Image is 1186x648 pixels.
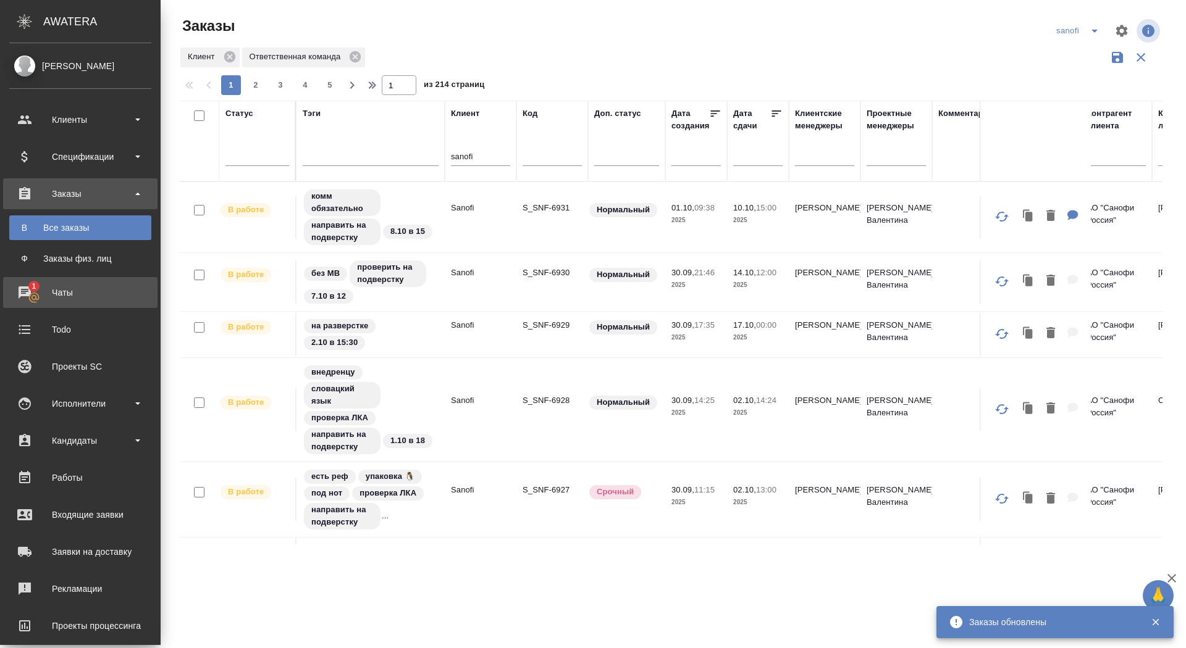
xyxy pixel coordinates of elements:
[1040,321,1061,346] button: Удалить
[180,48,240,67] div: Клиент
[451,202,510,214] p: Sanofi
[219,394,289,411] div: Выставляет ПМ после принятия заказа от КМа
[987,267,1017,296] button: Обновить
[390,225,425,238] p: 8.10 в 15
[1087,319,1146,344] p: АО "Санофи Россия"
[1143,617,1168,628] button: Закрыть
[860,313,932,356] td: [PERSON_NAME] Валентина
[789,196,860,239] td: [PERSON_NAME]
[295,75,315,95] button: 4
[1087,484,1146,509] p: АО "Санофи Россия"
[188,51,219,63] p: Клиент
[523,544,582,556] p: S_SNF-6926
[1087,544,1146,568] p: АО "Санофи Россия"
[756,268,776,277] p: 12:00
[733,214,783,226] p: 2025
[246,75,266,95] button: 2
[9,110,151,129] div: Клиенты
[228,204,264,216] p: В работе
[789,538,860,581] td: [PERSON_NAME]
[733,203,756,212] p: 10.10,
[179,16,235,36] span: Заказы
[860,538,932,581] td: [PERSON_NAME] Валентина
[357,261,419,286] p: проверить на подверстку
[9,617,151,635] div: Проекты процессинга
[523,107,537,120] div: Код
[228,321,264,333] p: В работе
[671,496,721,509] p: 2025
[867,107,926,132] div: Проектные менеджеры
[9,357,151,376] div: Проекты SC
[311,412,368,424] p: проверка ЛКА
[671,107,709,132] div: Дата создания
[694,268,715,277] p: 21:46
[303,468,439,531] div: есть реф, упаковка 🐧, под нот, проверка ЛКА, направить на подверстку, 1.10 в 18
[733,107,770,132] div: Дата сдачи
[671,320,694,330] p: 30.09,
[311,366,355,378] p: внедренцу
[694,545,715,554] p: 18:04
[271,79,290,91] span: 3
[733,331,783,344] p: 2025
[987,319,1017,349] button: Обновить
[311,290,346,302] p: 7.10 в 12
[9,283,151,302] div: Чаты
[938,107,1025,120] div: Комментарии для КМ
[246,79,266,91] span: 2
[1040,396,1061,422] button: Удалить
[250,51,345,63] p: Ответственная команда
[987,394,1017,424] button: Обновить
[860,478,932,521] td: [PERSON_NAME] Валентина
[789,260,860,304] td: [PERSON_NAME]
[597,486,634,498] p: Срочный
[9,468,151,487] div: Работы
[671,407,721,419] p: 2025
[219,319,289,336] div: Выставляет ПМ после принятия заказа от КМа
[597,321,650,333] p: Нормальный
[9,246,151,271] a: ФЗаказы физ. лиц
[303,188,439,246] div: комм обязательно, направить на подверстку, 8.10 в 15
[311,190,373,215] p: комм обязательно
[789,478,860,521] td: [PERSON_NAME]
[523,484,582,496] p: S_SNF-6927
[694,396,715,405] p: 14:25
[671,396,694,405] p: 30.09,
[43,9,161,34] div: AWATERA
[1143,580,1174,611] button: 🙏
[311,504,373,528] p: направить на подверстку
[733,407,783,419] p: 2025
[1106,46,1129,69] button: Сохранить фильтры
[588,394,659,411] div: Статус по умолчанию для стандартных заказов
[3,314,158,345] a: Todo
[295,79,315,91] span: 4
[320,75,340,95] button: 5
[860,196,932,239] td: [PERSON_NAME] Валентина
[303,107,321,120] div: Тэги
[523,319,582,331] p: S_SNF-6929
[1017,486,1040,512] button: Клонировать
[9,542,151,561] div: Заявки на доставку
[9,147,151,166] div: Спецификации
[1087,107,1146,132] div: Контрагент клиента
[987,484,1017,513] button: Обновить
[451,484,510,496] p: Sanofi
[1017,204,1040,229] button: Клонировать
[1129,46,1153,69] button: Сбросить фильтры
[756,485,776,494] p: 13:00
[451,319,510,331] p: Sanofi
[3,499,158,530] a: Входящие заявки
[451,394,510,407] p: Sanofi
[795,107,854,132] div: Клиентские менеджеры
[733,545,756,554] p: 02.10,
[311,383,373,407] p: словацкий язык
[451,267,510,279] p: Sanofi
[733,279,783,291] p: 2025
[303,318,439,351] div: на разверстке, 2.10 в 15:30
[1017,268,1040,294] button: Клонировать
[671,545,694,554] p: 29.09,
[311,267,340,280] p: без МВ
[303,544,439,573] div: направить на подверстку, 1.10 в 18
[671,203,694,212] p: 01.10,
[671,485,694,494] p: 30.09,
[733,320,756,330] p: 17.10,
